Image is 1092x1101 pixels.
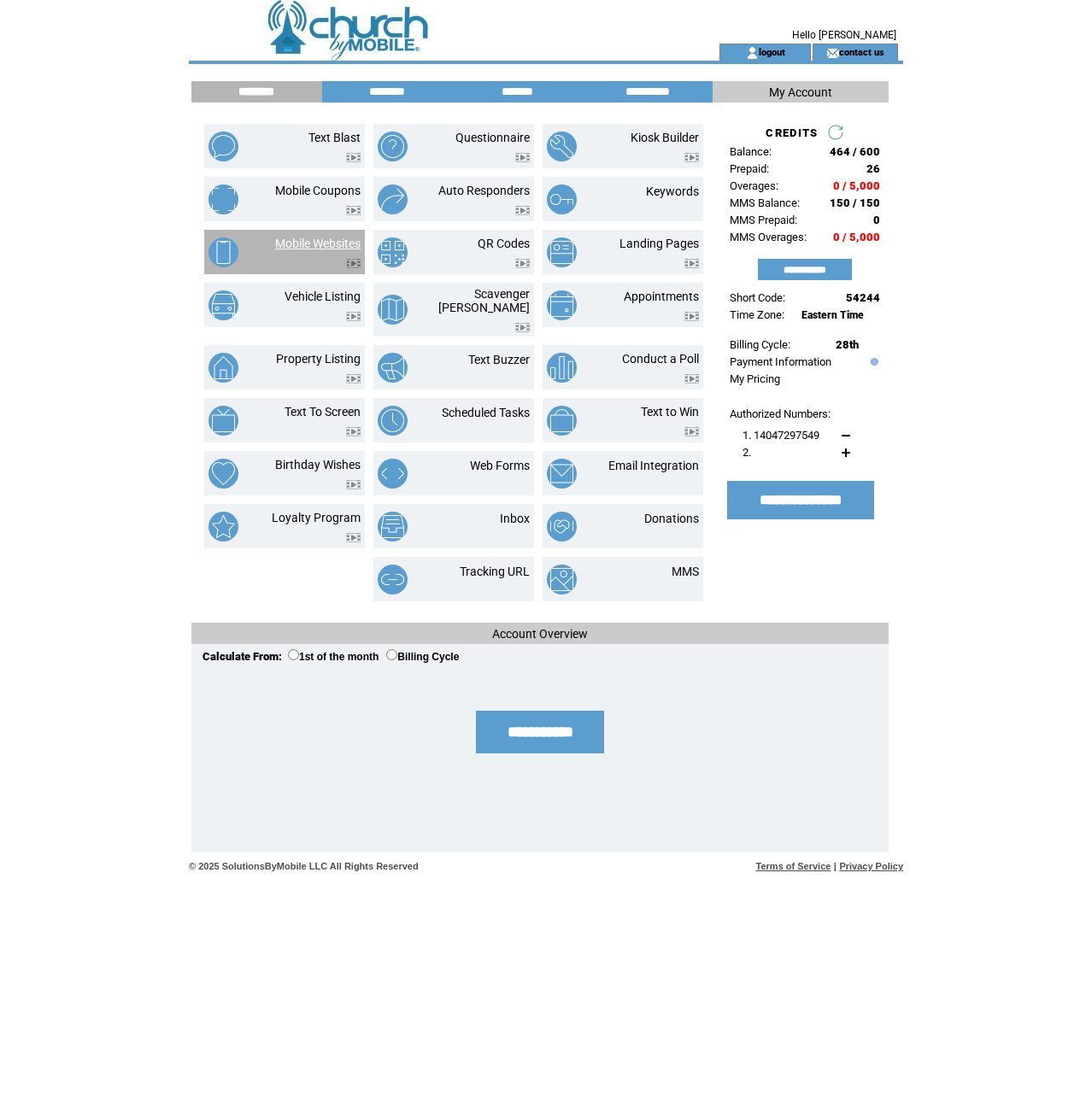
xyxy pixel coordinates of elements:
[608,459,699,472] a: Email Integration
[478,237,530,250] a: QR Codes
[346,480,361,489] img: video.png
[276,352,361,366] a: Property Listing
[515,206,530,215] img: video.png
[684,374,699,384] img: video.png
[547,237,577,267] img: landing-pages.png
[826,46,839,60] img: contact_us_icon.gif
[288,651,379,663] label: 1st of the month
[730,355,831,368] a: Payment Information
[547,459,577,489] img: email-integration.png
[730,338,790,351] span: Billing Cycle:
[515,323,530,332] img: video.png
[730,162,769,175] span: Prepaid:
[846,291,880,304] span: 54244
[438,287,530,314] a: Scavenger [PERSON_NAME]
[873,214,880,226] span: 0
[378,512,408,542] img: inbox.png
[285,405,361,419] a: Text To Screen
[547,290,577,320] img: appointments.png
[442,406,530,419] a: Scheduled Tasks
[684,259,699,268] img: video.png
[378,184,408,214] img: auto-responders.png
[743,446,751,459] span: 2.
[547,565,577,594] img: mms.png
[836,338,859,351] span: 28th
[833,231,880,243] span: 0 / 5,000
[730,196,800,209] span: MMS Balance:
[272,511,361,524] a: Loyalty Program
[866,358,878,366] img: help.gif
[830,196,880,209] span: 150 / 150
[346,206,361,215] img: video.png
[801,309,864,321] span: Eastern Time
[830,145,880,158] span: 464 / 600
[547,406,577,436] img: text-to-win.png
[547,353,577,383] img: conduct-a-poll.png
[203,650,282,663] span: Calculate From:
[208,184,238,214] img: mobile-coupons.png
[308,131,361,144] a: Text Blast
[346,533,361,542] img: video.png
[641,405,699,419] a: Text to Win
[346,259,361,268] img: video.png
[189,861,419,871] span: © 2025 SolutionsByMobile LLC All Rights Reserved
[346,374,361,384] img: video.png
[378,565,408,594] img: tracking-url.png
[208,290,238,320] img: vehicle-listing.png
[208,512,238,542] img: loyalty-program.png
[346,312,361,321] img: video.png
[746,46,759,60] img: account_icon.gif
[619,237,699,250] a: Landing Pages
[624,290,699,303] a: Appointments
[208,459,238,489] img: birthday-wishes.png
[769,85,832,99] span: My Account
[288,649,299,660] input: 1st of the month
[547,184,577,214] img: keywords.png
[500,512,530,525] a: Inbox
[766,126,818,139] span: CREDITS
[460,565,530,578] a: Tracking URL
[492,627,588,641] span: Account Overview
[631,131,699,144] a: Kiosk Builder
[515,153,530,162] img: video.png
[839,46,884,57] a: contact us
[275,458,361,471] a: Birthday Wishes
[730,372,780,385] a: My Pricing
[438,184,530,197] a: Auto Responders
[622,352,699,366] a: Conduct a Poll
[756,861,831,871] a: Terms of Service
[684,312,699,321] img: video.png
[730,145,772,158] span: Balance:
[684,427,699,436] img: video.png
[672,565,699,578] a: MMS
[386,649,397,660] input: Billing Cycle
[378,132,408,161] img: questionnaire.png
[833,179,880,192] span: 0 / 5,000
[208,353,238,383] img: property-listing.png
[208,132,238,161] img: text-blast.png
[208,406,238,436] img: text-to-screen.png
[386,651,459,663] label: Billing Cycle
[378,237,408,267] img: qr-codes.png
[743,429,819,442] span: 1. 14047297549
[834,861,837,871] span: |
[839,861,903,871] a: Privacy Policy
[346,153,361,162] img: video.png
[468,353,530,366] a: Text Buzzer
[730,214,797,226] span: MMS Prepaid:
[378,353,408,383] img: text-buzzer.png
[646,184,699,198] a: Keywords
[730,231,807,243] span: MMS Overages:
[455,131,530,144] a: Questionnaire
[378,406,408,436] img: scheduled-tasks.png
[644,512,699,525] a: Donations
[792,29,896,41] span: Hello [PERSON_NAME]
[547,132,577,161] img: kiosk-builder.png
[515,259,530,268] img: video.png
[378,459,408,489] img: web-forms.png
[684,153,699,162] img: video.png
[730,308,784,321] span: Time Zone:
[547,512,577,542] img: donations.png
[730,407,831,420] span: Authorized Numbers:
[759,46,785,57] a: logout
